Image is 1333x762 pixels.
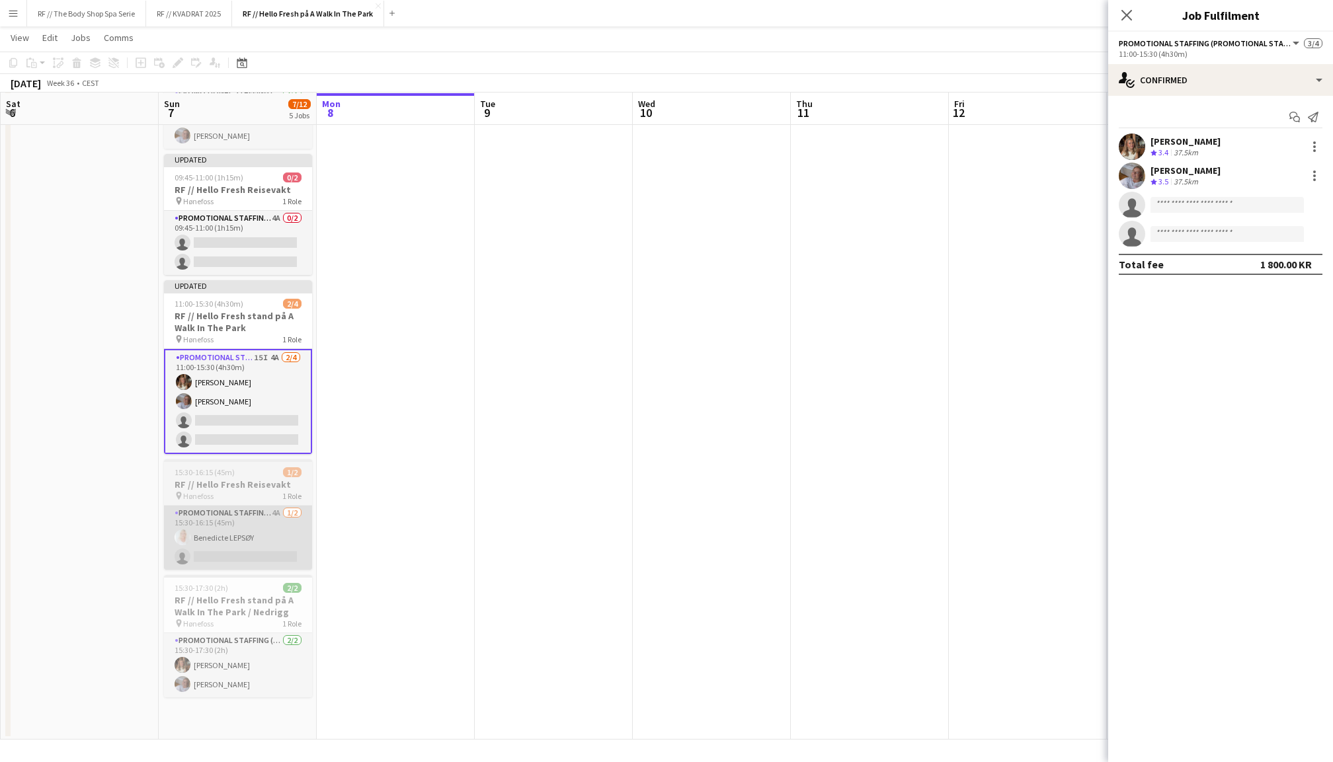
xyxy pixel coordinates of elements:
[99,29,139,46] a: Comms
[164,310,312,334] h3: RF // Hello Fresh stand på A Walk In The Park
[65,29,96,46] a: Jobs
[638,98,655,110] span: Wed
[1171,147,1201,159] div: 37.5km
[794,105,813,120] span: 11
[952,105,965,120] span: 12
[164,154,312,165] div: Updated
[37,29,63,46] a: Edit
[1260,258,1312,271] div: 1 800.00 KR
[1158,176,1168,186] span: 3.5
[175,467,235,477] span: 15:30-16:15 (45m)
[164,633,312,697] app-card-role: Promotional Staffing (Promotional Staff)2/215:30-17:30 (2h)[PERSON_NAME][PERSON_NAME]
[232,1,384,26] button: RF // Hello Fresh på A Walk In The Park
[44,78,77,88] span: Week 36
[164,575,312,697] app-job-card: 15:30-17:30 (2h)2/2RF // Hello Fresh stand på A Walk In The Park / Nedrigg Hønefoss1 RolePromotio...
[11,77,41,90] div: [DATE]
[1119,49,1322,59] div: 11:00-15:30 (4h30m)
[162,105,180,120] span: 7
[183,334,214,344] span: Hønefoss
[480,98,495,110] span: Tue
[104,32,134,44] span: Comms
[164,154,312,275] app-job-card: Updated09:45-11:00 (1h15m)0/2RF // Hello Fresh Reisevakt Hønefoss1 RolePromotional Staffing (Prom...
[322,98,341,110] span: Mon
[1158,147,1168,157] span: 3.4
[164,506,312,570] app-card-role: Promotional Staffing (Promotional Staff)4A1/215:30-16:15 (45m)Benedicte LEPSØY
[27,1,146,26] button: RF // The Body Shop Spa Serie
[175,299,243,309] span: 11:00-15:30 (4h30m)
[164,280,312,454] app-job-card: Updated11:00-15:30 (4h30m)2/4RF // Hello Fresh stand på A Walk In The Park Hønefoss1 RolePromotio...
[1304,38,1322,48] span: 3/4
[282,334,302,344] span: 1 Role
[164,478,312,490] h3: RF // Hello Fresh Reisevakt
[42,32,58,44] span: Edit
[478,105,495,120] span: 9
[288,99,311,109] span: 7/12
[6,98,20,110] span: Sat
[1108,64,1333,96] div: Confirmed
[320,105,341,120] span: 8
[164,594,312,618] h3: RF // Hello Fresh stand på A Walk In The Park / Nedrigg
[1151,165,1221,176] div: [PERSON_NAME]
[164,280,312,291] div: Updated
[82,78,99,88] div: CEST
[1119,258,1164,271] div: Total fee
[954,98,965,110] span: Fri
[175,172,243,182] span: 09:45-11:00 (1h15m)
[283,467,302,477] span: 1/2
[282,491,302,501] span: 1 Role
[164,98,180,110] span: Sun
[636,105,655,120] span: 10
[4,105,20,120] span: 6
[146,1,232,26] button: RF // KVADRAT 2025
[164,349,312,454] app-card-role: Promotional Staffing (Promotional Staff)15I4A2/411:00-15:30 (4h30m)[PERSON_NAME][PERSON_NAME]
[1119,38,1301,48] button: Promotional Staffing (Promotional Staff)
[289,110,310,120] div: 5 Jobs
[282,196,302,206] span: 1 Role
[183,491,214,501] span: Hønefoss
[71,32,91,44] span: Jobs
[1108,7,1333,24] h3: Job Fulfilment
[282,619,302,629] span: 1 Role
[283,299,302,309] span: 2/4
[1171,176,1201,188] div: 37.5km
[175,583,228,593] span: 15:30-17:30 (2h)
[164,184,312,196] h3: RF // Hello Fresh Reisevakt
[5,29,34,46] a: View
[164,459,312,570] app-job-card: 15:30-16:15 (45m)1/2RF // Hello Fresh Reisevakt Hønefoss1 RolePromotional Staffing (Promotional S...
[164,211,312,275] app-card-role: Promotional Staffing (Promotional Staff)4A0/209:45-11:00 (1h15m)
[183,619,214,629] span: Hønefoss
[283,172,302,182] span: 0/2
[11,32,29,44] span: View
[1119,38,1291,48] span: Promotional Staffing (Promotional Staff)
[283,583,302,593] span: 2/2
[1151,135,1221,147] div: [PERSON_NAME]
[183,196,214,206] span: Hønefoss
[796,98,813,110] span: Thu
